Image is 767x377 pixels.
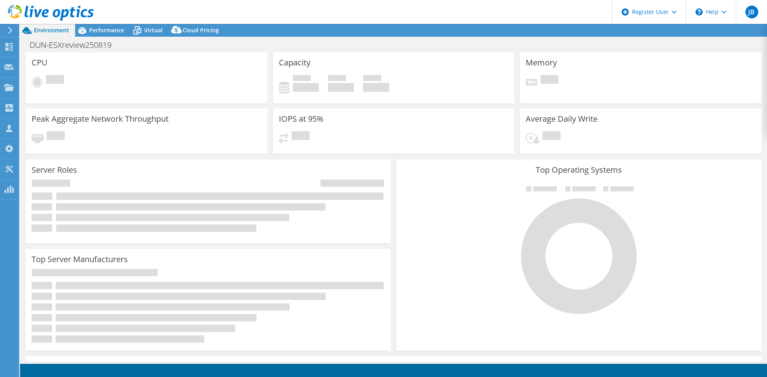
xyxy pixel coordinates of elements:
[292,131,310,142] span: Pending
[32,255,128,264] h3: Top Server Manufacturers
[47,131,65,142] span: Pending
[363,83,389,92] h4: 0 GiB
[363,75,381,83] span: Total
[279,58,310,67] h3: Capacity
[183,26,219,34] span: Cloud Pricing
[32,114,169,123] h3: Peak Aggregate Network Throughput
[526,114,598,123] h3: Average Daily Write
[34,26,69,34] span: Environment
[279,114,324,123] h3: IOPS at 95%
[46,75,64,86] span: Pending
[32,166,77,174] h3: Server Roles
[526,58,557,67] h3: Memory
[745,6,758,18] span: JB
[402,166,755,174] h3: Top Operating Systems
[328,83,354,92] h4: 0 GiB
[542,131,560,142] span: Pending
[293,75,311,83] span: Used
[540,75,558,86] span: Pending
[32,58,48,67] h3: CPU
[293,83,319,92] h4: 0 GiB
[89,26,124,34] span: Performance
[26,41,124,49] h1: DUN-ESXreview250819
[695,8,703,16] svg: \n
[144,26,163,34] span: Virtual
[328,75,346,83] span: Free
